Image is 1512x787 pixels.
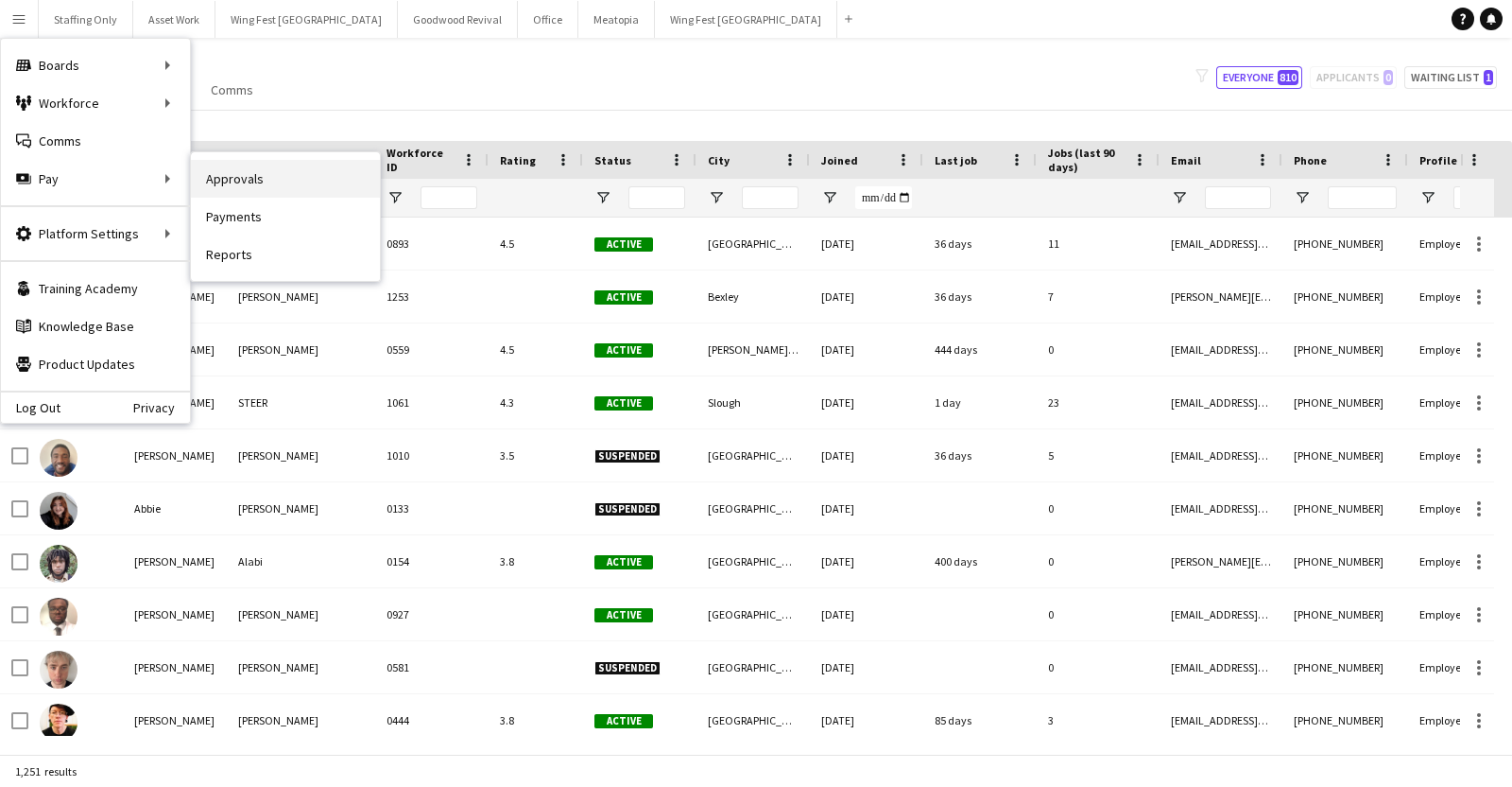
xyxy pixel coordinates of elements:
span: Active [594,714,653,728]
div: [PHONE_NUMBER] [1282,429,1408,481]
span: Profile [1419,153,1457,167]
div: 400 days [923,535,1037,587]
div: [PERSON_NAME] [123,694,227,746]
div: [DATE] [810,641,923,693]
img: Adam Burke [40,651,77,689]
div: 7 [1037,271,1160,323]
button: Open Filter Menu [1171,189,1188,206]
span: Joined [821,153,858,167]
div: 4.3 [489,376,583,428]
div: [PERSON_NAME] [227,271,375,323]
div: [PERSON_NAME] [227,429,375,481]
button: Open Filter Menu [821,189,838,206]
div: 4.5 [489,324,583,376]
button: Open Filter Menu [1419,189,1436,206]
div: [PERSON_NAME] [227,588,375,640]
div: 3.5 [489,429,583,481]
span: Last job [935,153,977,167]
button: Open Filter Menu [1294,189,1311,206]
div: 36 days [923,429,1037,481]
div: [PHONE_NUMBER] [1282,271,1408,323]
div: [EMAIL_ADDRESS][DOMAIN_NAME] [1160,694,1282,746]
div: 1061 [375,376,489,428]
div: [EMAIL_ADDRESS][DOMAIN_NAME] [1160,324,1282,376]
div: 0559 [375,324,489,376]
div: 23 [1037,376,1160,428]
div: [EMAIL_ADDRESS][PERSON_NAME][DOMAIN_NAME] [1160,482,1282,534]
div: 3.8 [489,535,583,587]
button: Staffing Only [39,1,133,38]
div: 3.8 [489,694,583,746]
div: 1010 [375,429,489,481]
span: Active [594,608,653,622]
div: [PERSON_NAME] [227,482,375,534]
span: Active [594,396,653,411]
div: STEER [227,376,375,428]
div: [PERSON_NAME][EMAIL_ADDRESS][DOMAIN_NAME] [1160,271,1282,323]
div: 0 [1037,641,1160,693]
div: [DATE] [810,324,923,376]
div: 1 day [923,376,1037,428]
span: City [708,153,730,167]
div: 36 days [923,218,1037,270]
div: [GEOGRAPHIC_DATA] [696,482,810,534]
div: [PERSON_NAME] [227,324,375,376]
div: 11 [1037,218,1160,270]
div: 0893 [375,218,489,270]
div: [PERSON_NAME][EMAIL_ADDRESS][DOMAIN_NAME] [1160,535,1282,587]
button: Open Filter Menu [594,189,611,206]
a: Log Out [1,400,60,415]
a: Reports [191,236,380,273]
input: Joined Filter Input [855,186,912,209]
div: 0581 [375,641,489,693]
span: Workforce ID [387,146,455,174]
button: Waiting list1 [1404,66,1497,89]
div: [GEOGRAPHIC_DATA] [696,588,810,640]
button: Meatopia [578,1,655,38]
img: Abbie Harris [40,492,77,530]
input: City Filter Input [742,186,799,209]
div: [DATE] [810,535,923,587]
button: Everyone810 [1216,66,1302,89]
div: [DATE] [810,271,923,323]
div: [PERSON_NAME] [123,588,227,640]
a: Privacy [133,400,190,415]
span: Suspended [594,661,661,675]
div: Workforce [1,84,190,122]
div: 0927 [375,588,489,640]
div: [PHONE_NUMBER] [1282,482,1408,534]
div: [PHONE_NUMBER] [1282,376,1408,428]
span: Suspended [594,449,661,463]
div: Boards [1,46,190,84]
div: 0444 [375,694,489,746]
div: [GEOGRAPHIC_DATA] [696,694,810,746]
button: Wing Fest [GEOGRAPHIC_DATA] [655,1,837,38]
div: 0154 [375,535,489,587]
div: [GEOGRAPHIC_DATA] [696,218,810,270]
div: [PHONE_NUMBER] [1282,588,1408,640]
img: Abraham Morrison [40,598,77,636]
div: Abbie [123,482,227,534]
span: Active [594,343,653,358]
div: [EMAIL_ADDRESS][DOMAIN_NAME] [1160,588,1282,640]
div: 444 days [923,324,1037,376]
span: Email [1171,153,1201,167]
span: Status [594,153,631,167]
div: [GEOGRAPHIC_DATA] [696,535,810,587]
span: Phone [1294,153,1327,167]
div: [PHONE_NUMBER] [1282,535,1408,587]
div: Pay [1,160,190,198]
span: Comms [211,81,253,98]
div: [DATE] [810,694,923,746]
a: Knowledge Base [1,307,190,345]
div: [PERSON_NAME] [227,641,375,693]
div: [DATE] [810,588,923,640]
button: Wing Fest [GEOGRAPHIC_DATA] [215,1,398,38]
button: Goodwood Revival [398,1,518,38]
span: Active [594,237,653,252]
button: Open Filter Menu [708,189,725,206]
div: [PHONE_NUMBER] [1282,218,1408,270]
div: 3 [1037,694,1160,746]
div: [PHONE_NUMBER] [1282,641,1408,693]
button: Asset Work [133,1,215,38]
